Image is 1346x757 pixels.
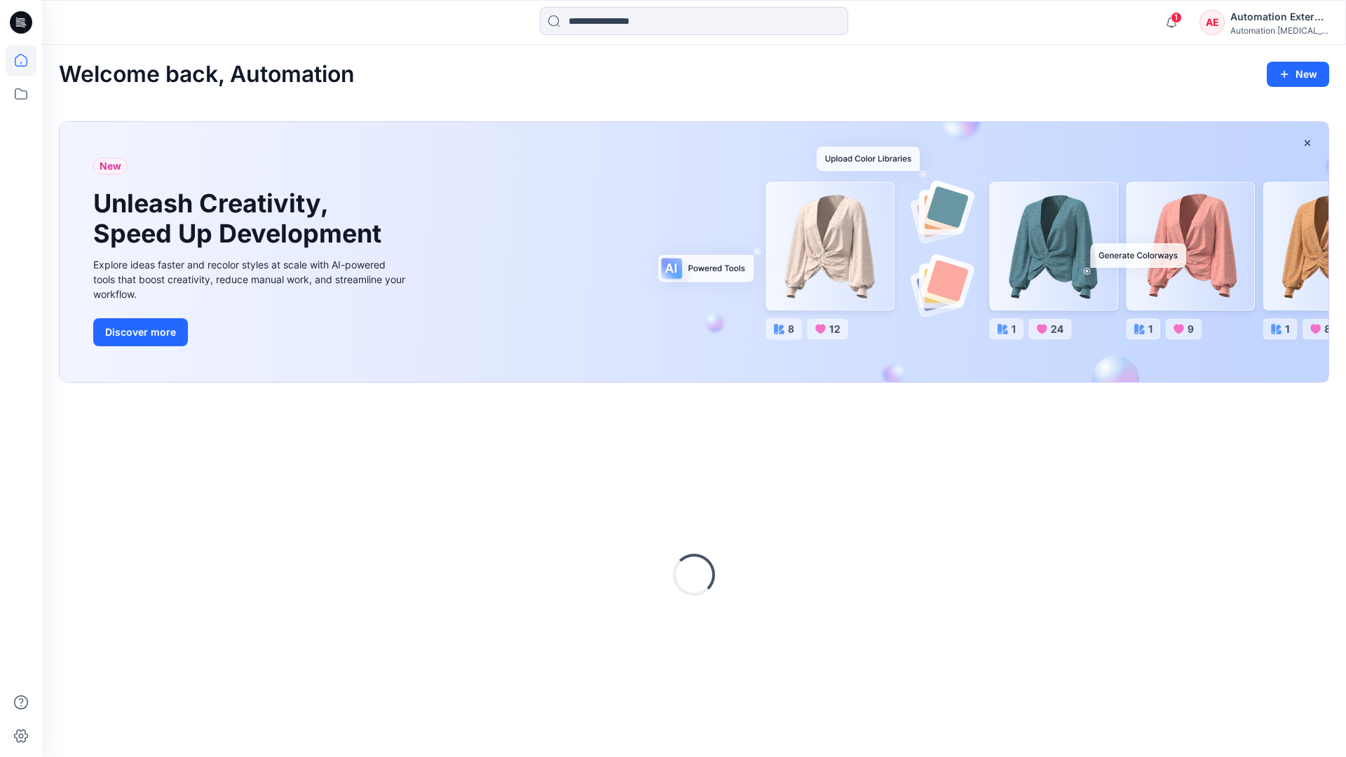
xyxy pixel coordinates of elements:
h2: Welcome back, Automation [59,62,355,88]
button: New [1267,62,1329,87]
span: 1 [1171,12,1182,23]
div: AE [1199,10,1225,35]
button: Discover more [93,318,188,346]
h1: Unleash Creativity, Speed Up Development [93,189,388,249]
a: Discover more [93,318,409,346]
span: New [100,158,121,175]
div: Automation [MEDICAL_DATA]... [1230,25,1328,36]
div: Explore ideas faster and recolor styles at scale with AI-powered tools that boost creativity, red... [93,257,409,301]
div: Automation External [1230,8,1328,25]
